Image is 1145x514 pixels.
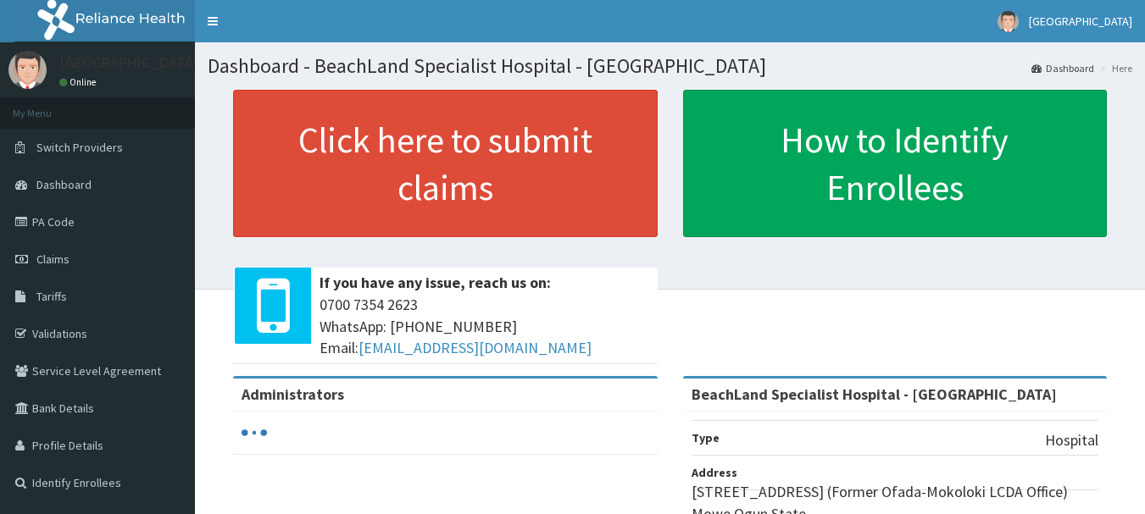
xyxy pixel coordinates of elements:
[683,90,1108,237] a: How to Identify Enrollees
[242,420,267,445] svg: audio-loading
[233,90,658,237] a: Click here to submit claims
[320,273,551,292] b: If you have any issue, reach us on:
[320,294,649,359] span: 0700 7354 2623 WhatsApp: [PHONE_NUMBER] Email:
[36,251,69,267] span: Claims
[998,11,1019,32] img: User Image
[59,76,100,88] a: Online
[36,289,67,304] span: Tariffs
[59,55,199,70] p: [GEOGRAPHIC_DATA]
[36,177,92,192] span: Dashboard
[692,384,1057,404] strong: BeachLand Specialist Hospital - [GEOGRAPHIC_DATA]
[1045,429,1098,451] p: Hospital
[692,465,737,480] b: Address
[8,51,47,89] img: User Image
[1031,61,1094,75] a: Dashboard
[359,338,592,357] a: [EMAIL_ADDRESS][DOMAIN_NAME]
[242,384,344,404] b: Administrators
[36,140,123,155] span: Switch Providers
[1029,14,1132,29] span: [GEOGRAPHIC_DATA]
[692,430,720,445] b: Type
[1096,61,1132,75] li: Here
[208,55,1132,77] h1: Dashboard - BeachLand Specialist Hospital - [GEOGRAPHIC_DATA]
